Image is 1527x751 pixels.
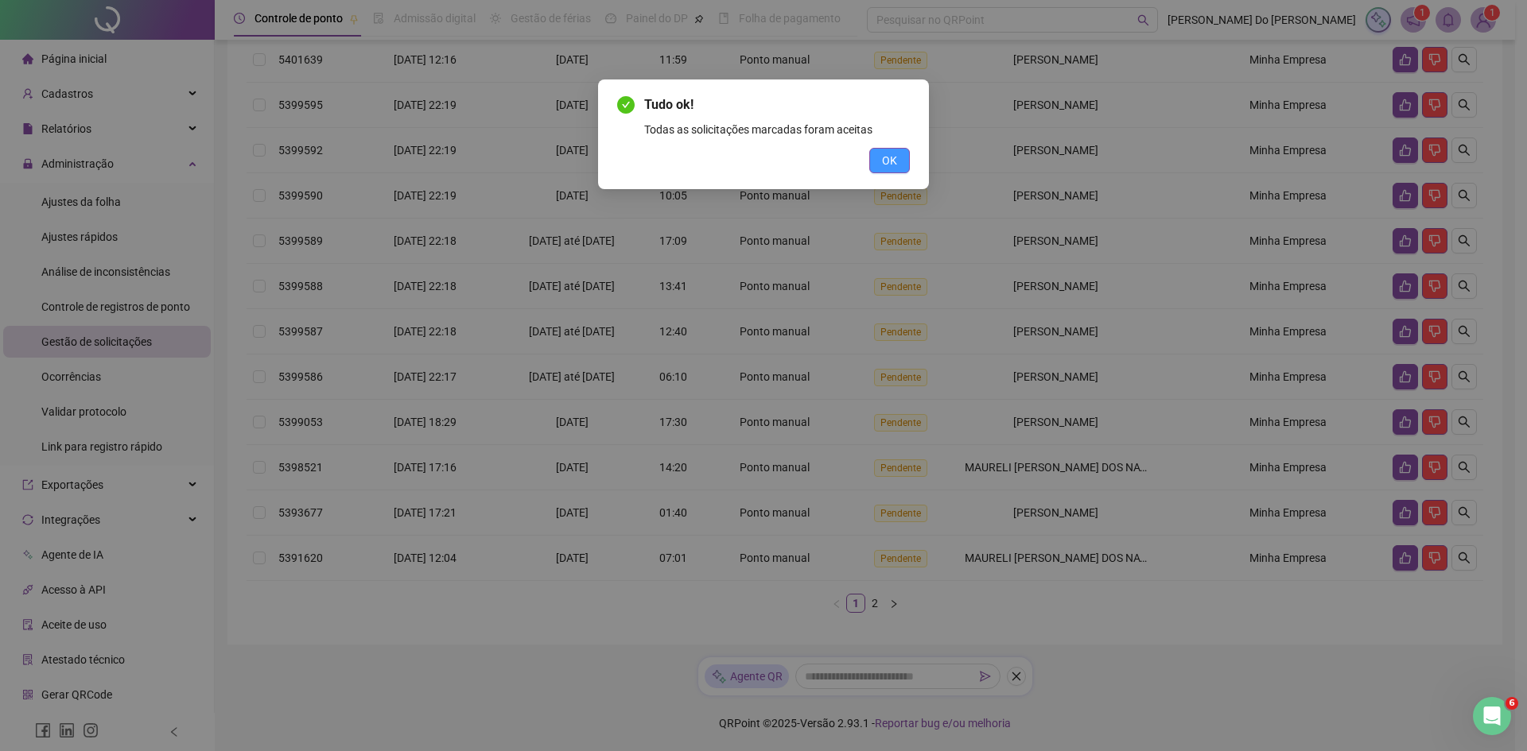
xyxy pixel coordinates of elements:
[1506,697,1518,710] span: 6
[882,152,897,169] span: OK
[869,148,910,173] button: OK
[617,96,635,114] span: check-circle
[644,121,910,138] div: Todas as solicitações marcadas foram aceitas
[1473,697,1511,735] iframe: Intercom live chat
[644,95,910,114] span: Tudo ok!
